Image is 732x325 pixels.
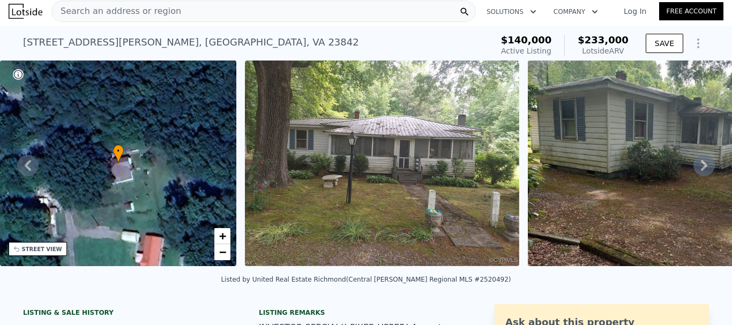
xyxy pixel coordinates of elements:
[611,6,659,17] a: Log In
[221,276,511,283] div: Listed by United Real Estate Richmond (Central [PERSON_NAME] Regional MLS #2520492)
[659,2,723,20] a: Free Account
[646,34,683,53] button: SAVE
[578,46,629,56] div: Lotside ARV
[501,47,551,55] span: Active Listing
[22,245,62,253] div: STREET VIEW
[245,61,519,266] img: Sale: 167223842 Parcel: 108341436
[578,34,629,46] span: $233,000
[113,146,124,156] span: •
[23,308,237,319] div: LISTING & SALE HISTORY
[259,308,473,317] div: Listing remarks
[113,145,124,163] div: •
[214,228,230,244] a: Zoom in
[52,5,181,18] span: Search an address or region
[214,244,230,260] a: Zoom out
[478,2,545,21] button: Solutions
[9,4,42,19] img: Lotside
[23,35,359,50] div: [STREET_ADDRESS][PERSON_NAME] , [GEOGRAPHIC_DATA] , VA 23842
[219,245,226,259] span: −
[545,2,607,21] button: Company
[688,33,709,54] button: Show Options
[219,229,226,243] span: +
[501,34,552,46] span: $140,000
